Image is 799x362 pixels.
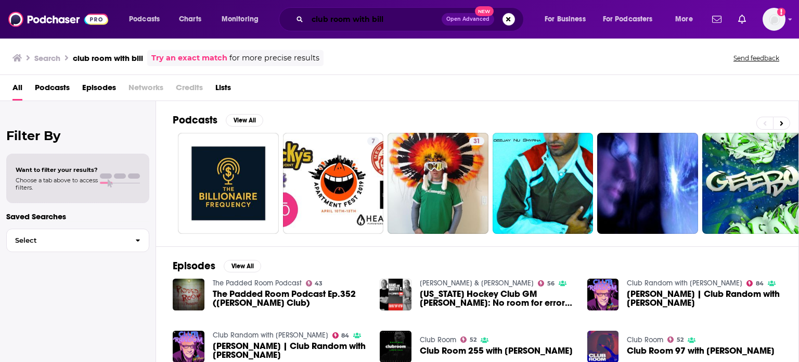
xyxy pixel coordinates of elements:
button: View All [224,260,261,272]
span: Select [7,237,127,244]
span: Choose a tab above to access filters. [16,177,98,191]
button: Send feedback [730,54,782,63]
a: 84 [332,332,350,339]
span: Want to filter your results? [16,166,98,173]
span: Club Room 255 with [PERSON_NAME] [420,346,573,355]
button: Show profile menu [763,8,785,31]
span: 84 [341,333,349,338]
a: Lists [215,79,231,101]
a: Club Random with Bill Maher [627,279,742,288]
div: Search podcasts, credits, & more... [289,7,534,31]
a: PodcastsView All [173,114,263,127]
a: Club Room [627,335,663,344]
span: Charts [179,12,201,27]
a: 84 [746,280,764,286]
a: 31 [469,137,484,145]
a: Episodes [82,79,116,101]
a: 7 [367,137,379,145]
button: open menu [537,11,599,28]
span: Podcasts [129,12,160,27]
span: for more precise results [229,52,319,64]
input: Search podcasts, credits, & more... [307,11,442,28]
span: 84 [756,281,764,286]
a: Show notifications dropdown [734,10,750,28]
a: Utah Hockey Club GM Bill Armstrong: No room for error as the team starts road trip in Tampa Bay [420,290,575,307]
h2: Podcasts [173,114,217,127]
button: Open AdvancedNew [442,13,494,26]
a: 56 [538,280,555,286]
span: 52 [677,338,684,342]
button: open menu [596,11,668,28]
a: Club Room 255 with Lewin Paul [420,346,573,355]
a: 31 [388,133,488,234]
a: Podcasts [35,79,70,101]
span: New [475,6,494,16]
h2: Episodes [173,259,215,272]
a: Show notifications dropdown [708,10,726,28]
img: Podchaser - Follow, Share and Rate Podcasts [8,9,108,29]
img: User Profile [763,8,785,31]
p: Saved Searches [6,211,149,221]
h3: club room with bill [73,53,143,63]
img: The Padded Room Podcast Ep.352 (Billy Club) [173,279,204,310]
svg: Add a profile image [777,8,785,16]
span: 56 [547,281,555,286]
a: 7 [283,133,384,234]
img: Utah Hockey Club GM Bill Armstrong: No room for error as the team starts road trip in Tampa Bay [380,279,411,310]
span: Monitoring [222,12,259,27]
span: [US_STATE] Hockey Club GM [PERSON_NAME]: No room for error as the team starts road trip in [GEOGR... [420,290,575,307]
a: Try an exact match [151,52,227,64]
a: Club Room [420,335,456,344]
a: Charts [172,11,208,28]
h2: Filter By [6,128,149,143]
span: 7 [371,136,375,147]
button: open menu [122,11,173,28]
button: open menu [214,11,272,28]
a: 52 [460,336,476,343]
a: The Padded Room Podcast [213,279,302,288]
span: [PERSON_NAME] | Club Random with [PERSON_NAME] [627,290,782,307]
a: Club Random with Bill Maher [213,331,328,340]
a: The Padded Room Podcast Ep.352 (Billy Club) [213,290,368,307]
span: For Business [545,12,586,27]
h3: Search [34,53,60,63]
span: For Podcasters [603,12,653,27]
a: Richard Dawkins | Club Random with Bill Maher [627,290,782,307]
a: 43 [306,280,323,286]
button: Select [6,229,149,252]
a: Hans & Scotty G. [420,279,534,288]
a: 52 [667,336,684,343]
button: open menu [668,11,706,28]
span: Networks [128,79,163,101]
span: [PERSON_NAME] | Club Random with [PERSON_NAME] [213,342,368,359]
span: More [675,12,693,27]
span: The Padded Room Podcast Ep.352 ([PERSON_NAME] Club) [213,290,368,307]
span: 52 [470,338,476,342]
span: Logged in as smeizlik [763,8,785,31]
span: 31 [473,136,480,147]
img: Richard Dawkins | Club Random with Bill Maher [587,279,619,310]
button: View All [226,114,263,127]
a: All [12,79,22,101]
span: 43 [315,281,323,286]
a: EpisodesView All [173,259,261,272]
span: Credits [176,79,203,101]
a: Club Room 97 with Anja Schneider [627,346,775,355]
a: James Carville | Club Random with Bill Maher [213,342,368,359]
span: Club Room 97 with [PERSON_NAME] [627,346,775,355]
span: Open Advanced [446,17,489,22]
